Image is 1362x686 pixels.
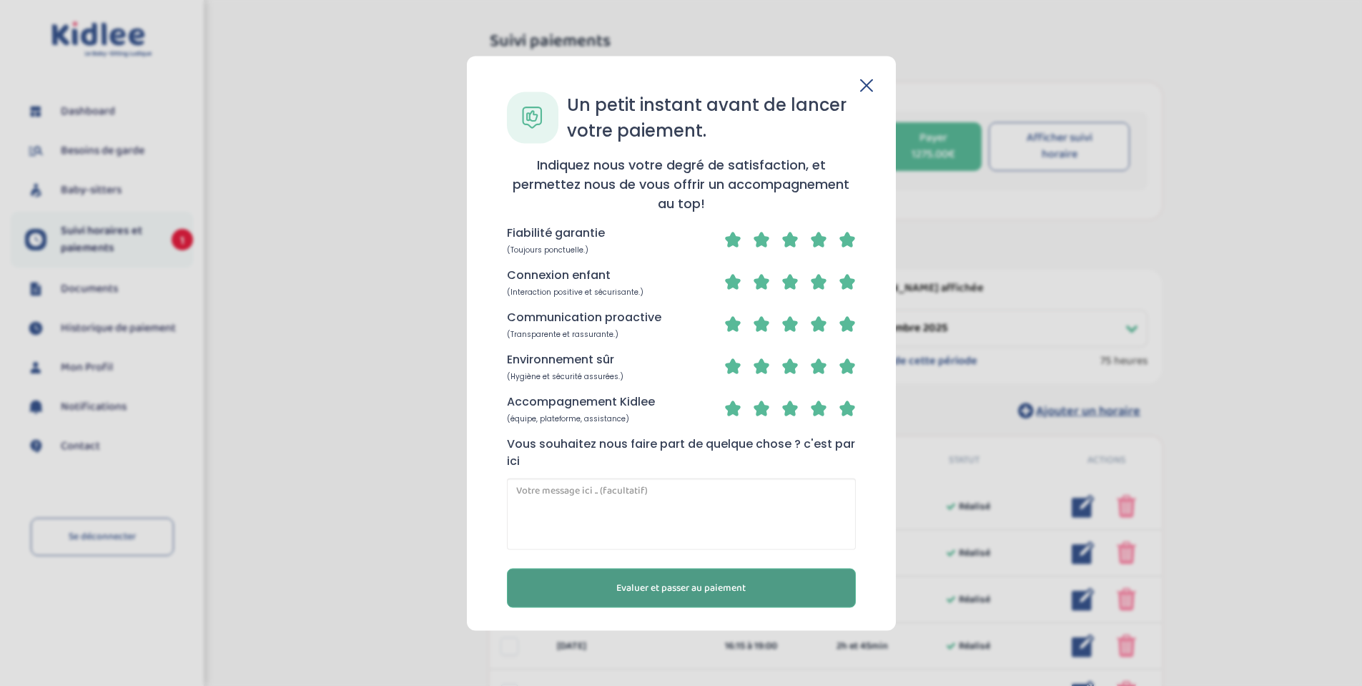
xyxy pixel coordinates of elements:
p: Communication proactive [507,308,661,325]
span: (Transparente et rassurante.) [507,328,618,339]
p: Connexion enfant [507,266,611,283]
span: Evaluer et passer au paiement [616,580,746,595]
span: (Interaction positive et sécurisante.) [507,286,643,297]
p: Environnement sûr [507,351,614,368]
span: (Hygiène et sécurité assurées.) [507,371,623,381]
p: Accompagnement Kidlee [507,393,655,410]
h4: Indiquez nous votre degré de satisfaction, et permettez nous de vous offrir un accompagnement au ... [507,155,856,212]
h3: Un petit instant avant de lancer votre paiement. [567,92,856,143]
span: (Toujours ponctuelle.) [507,244,588,255]
button: Evaluer et passer au paiement [507,568,856,607]
span: (équipe, plateforme, assistance) [507,413,629,423]
p: Vous souhaitez nous faire part de quelque chose ? c'est par ici [507,435,856,469]
p: Fiabilité garantie [507,224,605,241]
